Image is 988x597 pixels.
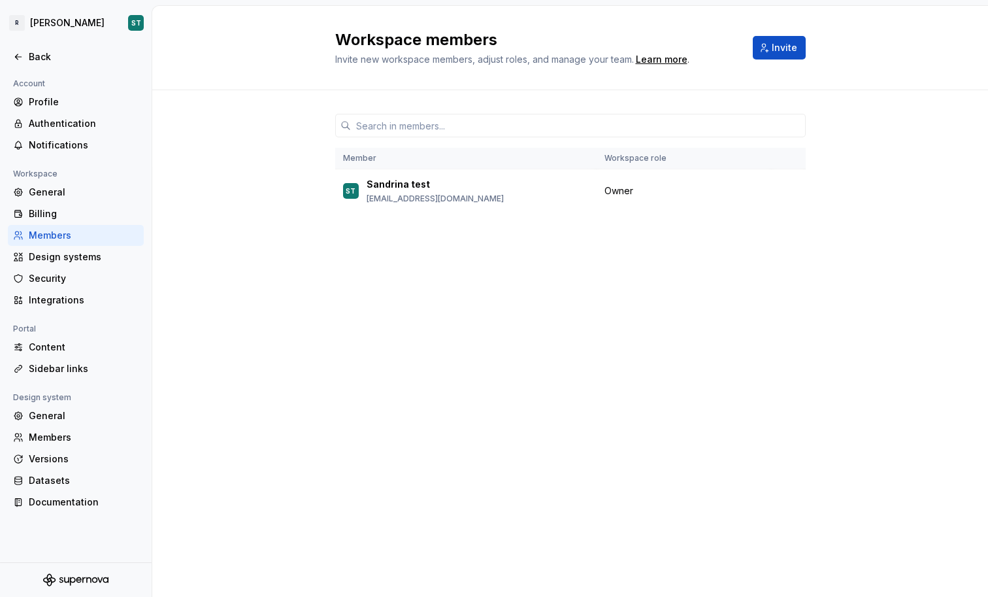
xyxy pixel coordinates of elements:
[346,184,355,197] div: ST
[29,474,139,487] div: Datasets
[30,16,105,29] div: [PERSON_NAME]
[8,166,63,182] div: Workspace
[29,294,139,307] div: Integrations
[8,358,144,379] a: Sidebar links
[43,573,108,587] svg: Supernova Logo
[8,92,144,112] a: Profile
[29,50,139,63] div: Back
[29,207,139,220] div: Billing
[29,341,139,354] div: Content
[772,41,797,54] span: Invite
[29,229,139,242] div: Members
[131,18,141,28] div: ST
[8,46,144,67] a: Back
[8,427,144,448] a: Members
[597,148,772,169] th: Workspace role
[29,139,139,152] div: Notifications
[367,194,504,204] p: [EMAIL_ADDRESS][DOMAIN_NAME]
[8,321,41,337] div: Portal
[367,178,430,191] p: Sandrina test
[8,337,144,358] a: Content
[8,290,144,311] a: Integrations
[634,55,689,65] span: .
[29,186,139,199] div: General
[8,225,144,246] a: Members
[753,36,806,60] button: Invite
[29,452,139,466] div: Versions
[8,268,144,289] a: Security
[8,247,144,267] a: Design systems
[8,76,50,92] div: Account
[29,496,139,509] div: Documentation
[29,362,139,375] div: Sidebar links
[9,15,25,31] div: R
[8,113,144,134] a: Authentication
[29,431,139,444] div: Members
[3,9,149,37] button: R[PERSON_NAME]ST
[351,114,806,137] input: Search in members...
[29,250,139,264] div: Design systems
[335,148,597,169] th: Member
[335,29,737,50] h2: Workspace members
[8,470,144,491] a: Datasets
[29,117,139,130] div: Authentication
[29,95,139,109] div: Profile
[8,492,144,513] a: Documentation
[8,390,76,405] div: Design system
[29,409,139,422] div: General
[8,135,144,156] a: Notifications
[8,203,144,224] a: Billing
[29,272,139,285] div: Security
[8,182,144,203] a: General
[636,53,687,66] a: Learn more
[8,449,144,469] a: Versions
[335,54,634,65] span: Invite new workspace members, adjust roles, and manage your team.
[8,405,144,426] a: General
[604,184,633,197] span: Owner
